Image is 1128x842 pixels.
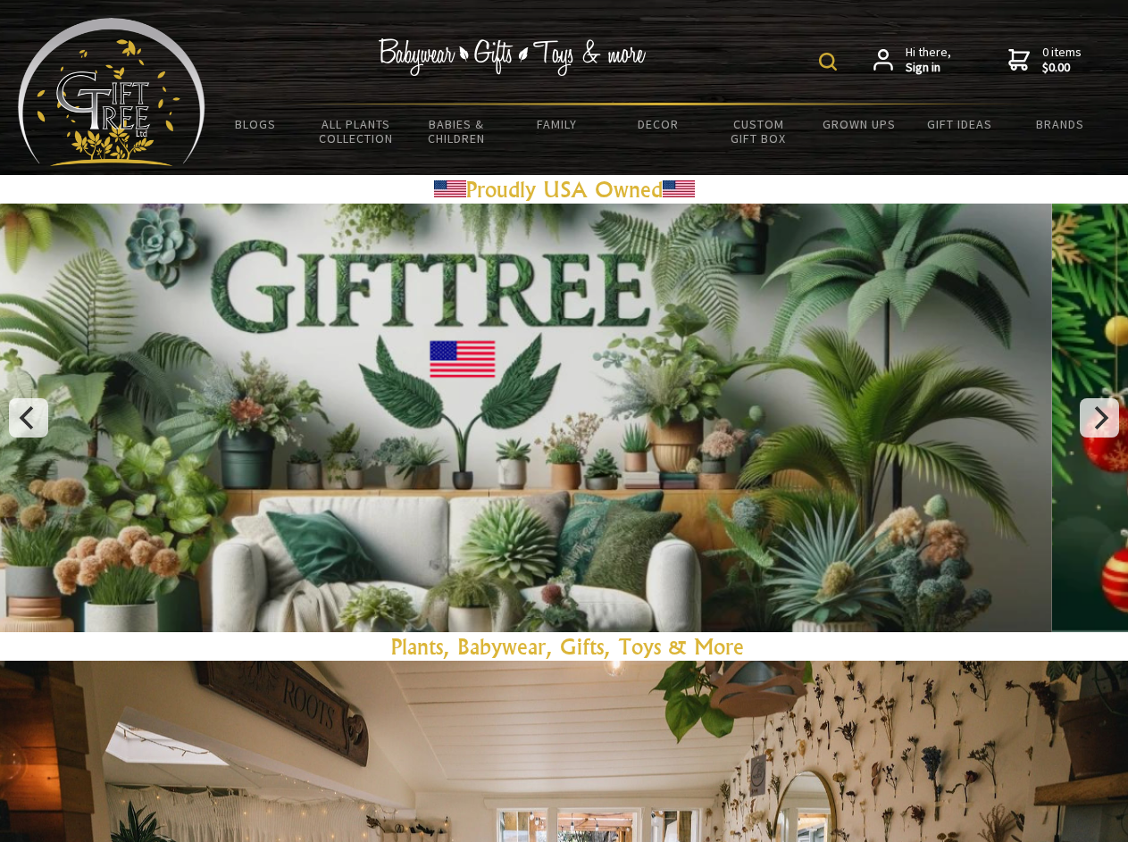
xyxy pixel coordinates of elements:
a: Gift Ideas [909,105,1010,143]
strong: $0.00 [1042,60,1082,76]
a: Grown Ups [808,105,909,143]
a: Custom Gift Box [708,105,809,157]
img: Babyware - Gifts - Toys and more... [18,18,205,166]
img: Babywear - Gifts - Toys & more [379,38,647,76]
span: 0 items [1042,44,1082,76]
button: Previous [9,398,48,438]
a: All Plants Collection [306,105,407,157]
img: product search [819,53,837,71]
a: Hi there,Sign in [873,45,951,76]
a: Proudly USA Owned [466,176,663,203]
a: 0 items$0.00 [1008,45,1082,76]
a: Brands [1010,105,1111,143]
button: Next [1080,398,1119,438]
span: Hi there, [906,45,951,76]
a: Plants, Babywear, Gifts, Toys & Mor [391,633,733,660]
a: Babies & Children [406,105,507,157]
a: Decor [607,105,708,143]
a: BLOGS [205,105,306,143]
strong: Sign in [906,60,951,76]
a: Family [507,105,608,143]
